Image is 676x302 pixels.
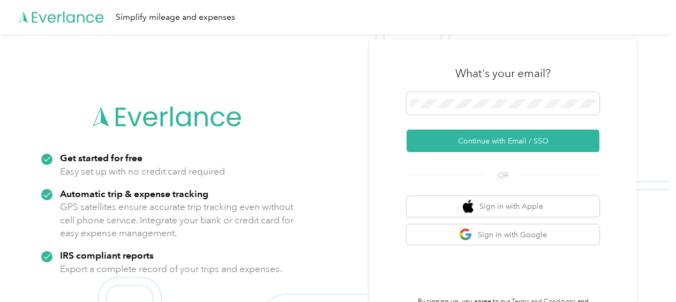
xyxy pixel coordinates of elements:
[484,170,522,181] span: OR
[407,130,599,152] button: Continue with Email / SSO
[407,196,599,217] button: apple logoSign in with Apple
[60,165,225,178] p: Easy set up with no credit card required
[455,66,551,81] h3: What's your email?
[60,152,142,163] strong: Get started for free
[60,200,294,240] p: GPS satellites ensure accurate trip tracking even without cell phone service. Integrate your bank...
[463,200,474,213] img: apple logo
[60,188,208,199] strong: Automatic trip & expense tracking
[459,228,472,241] img: google logo
[60,250,154,261] strong: IRS compliant reports
[407,224,599,245] button: google logoSign in with Google
[116,11,235,24] div: Simplify mileage and expenses
[60,262,282,276] p: Export a complete record of your trips and expenses.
